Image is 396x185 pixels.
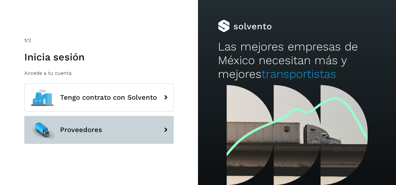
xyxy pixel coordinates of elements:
div: /2 [24,37,174,44]
p: Accede a tu cuenta [24,70,174,76]
span: transportistas [262,67,336,81]
span: Tengo contrato con Solvento [60,94,157,101]
span: Proveedores [60,126,102,134]
span: 1 [24,37,26,43]
button: Tengo contrato con Solvento [24,83,174,111]
button: Proveedores [24,116,174,144]
h2: Las mejores empresas de México necesitan más y mejores [218,40,376,81]
h1: Inicia sesión [24,51,174,63]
